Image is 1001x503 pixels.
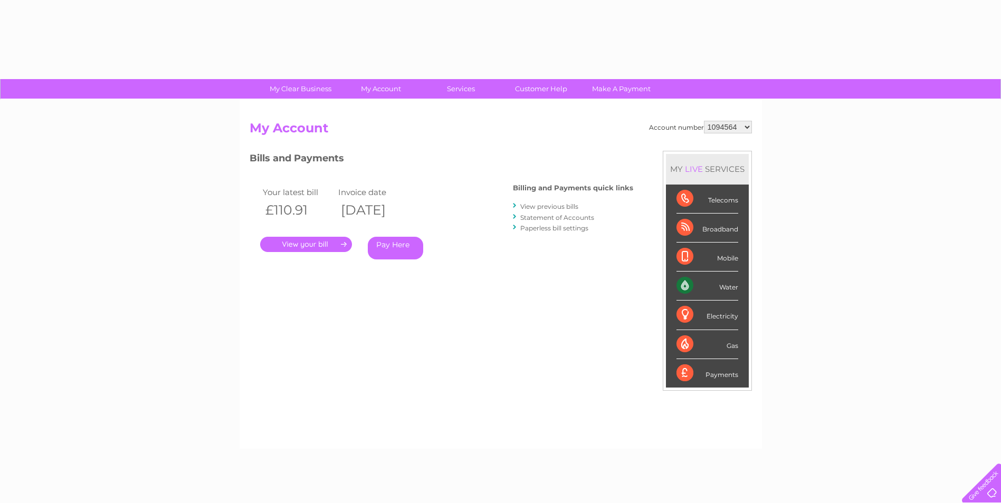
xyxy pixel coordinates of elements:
[676,272,738,301] div: Water
[666,154,749,184] div: MY SERVICES
[260,199,336,221] th: £110.91
[578,79,665,99] a: Make A Payment
[260,237,352,252] a: .
[513,184,633,192] h4: Billing and Payments quick links
[676,301,738,330] div: Electricity
[520,224,588,232] a: Paperless bill settings
[649,121,752,133] div: Account number
[683,164,705,174] div: LIVE
[368,237,423,259] a: Pay Here
[676,214,738,243] div: Broadband
[520,202,578,210] a: View previous bills
[676,185,738,214] div: Telecoms
[337,79,424,99] a: My Account
[257,79,344,99] a: My Clear Business
[676,330,738,359] div: Gas
[676,359,738,388] div: Payments
[336,185,412,199] td: Invoice date
[676,243,738,272] div: Mobile
[260,185,336,199] td: Your latest bill
[250,151,633,169] h3: Bills and Payments
[520,214,594,221] a: Statement of Accounts
[498,79,585,99] a: Customer Help
[250,121,752,141] h2: My Account
[417,79,504,99] a: Services
[336,199,412,221] th: [DATE]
